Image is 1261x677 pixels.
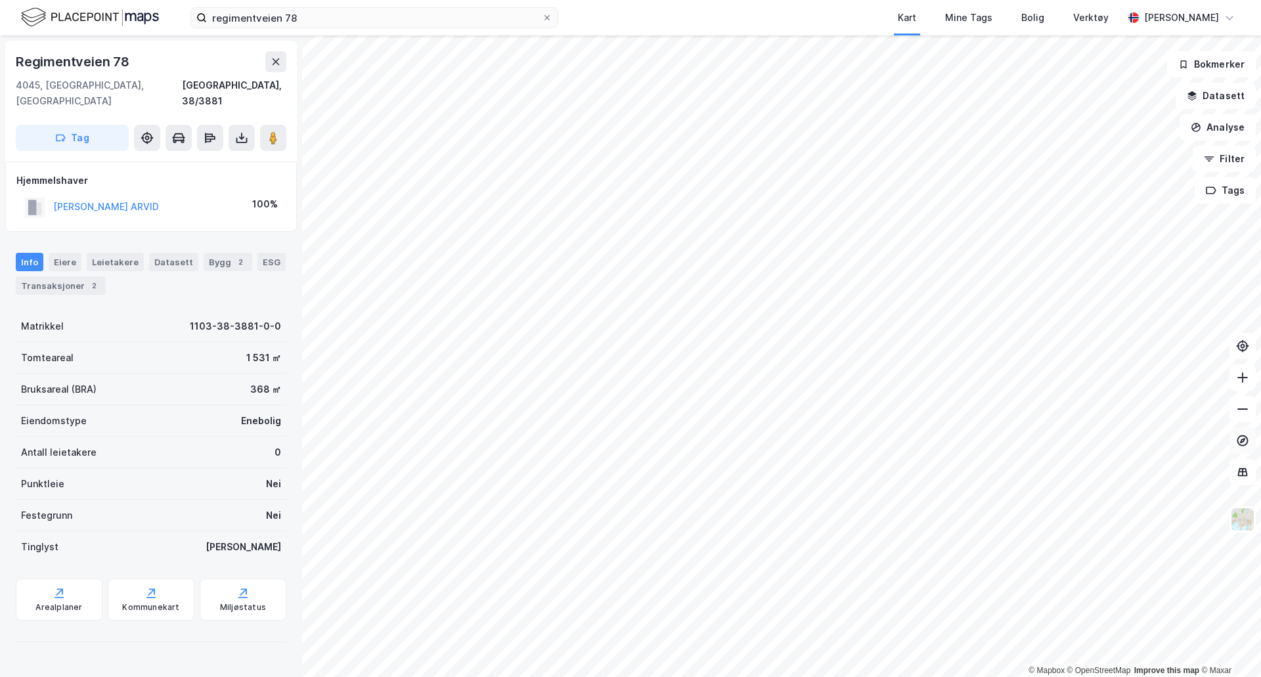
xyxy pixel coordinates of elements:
div: Verktøy [1073,10,1109,26]
img: Z [1230,507,1255,532]
div: Matrikkel [21,318,64,334]
div: Bruksareal (BRA) [21,382,97,397]
a: OpenStreetMap [1067,666,1131,675]
div: Arealplaner [35,602,82,613]
button: Tags [1195,177,1256,204]
div: Bolig [1021,10,1044,26]
button: Tag [16,125,129,151]
div: Miljøstatus [220,602,266,613]
div: Regimentveien 78 [16,51,132,72]
div: Info [16,253,43,271]
div: Nei [266,508,281,523]
div: [PERSON_NAME] [206,539,281,555]
div: 1 531 ㎡ [246,350,281,366]
div: 4045, [GEOGRAPHIC_DATA], [GEOGRAPHIC_DATA] [16,77,182,109]
div: Kommunekart [122,602,179,613]
div: Eiere [49,253,81,271]
div: 2 [87,279,100,292]
div: 100% [252,196,278,212]
a: Improve this map [1134,666,1199,675]
div: 2 [234,255,247,269]
div: Datasett [149,253,198,271]
div: Mine Tags [945,10,992,26]
div: 368 ㎡ [250,382,281,397]
div: Tomteareal [21,350,74,366]
div: Kontrollprogram for chat [1195,614,1261,677]
button: Filter [1193,146,1256,172]
iframe: Chat Widget [1195,614,1261,677]
div: Eiendomstype [21,413,87,429]
button: Datasett [1176,83,1256,109]
div: 1103-38-3881-0-0 [190,318,281,334]
div: Tinglyst [21,539,58,555]
img: logo.f888ab2527a4732fd821a326f86c7f29.svg [21,6,159,29]
div: Enebolig [241,413,281,429]
div: Bygg [204,253,252,271]
div: Leietakere [87,253,144,271]
div: [PERSON_NAME] [1144,10,1219,26]
div: [GEOGRAPHIC_DATA], 38/3881 [182,77,286,109]
div: Festegrunn [21,508,72,523]
div: Transaksjoner [16,276,106,295]
button: Bokmerker [1167,51,1256,77]
div: 0 [275,445,281,460]
div: Nei [266,476,281,492]
button: Analyse [1180,114,1256,141]
div: ESG [257,253,286,271]
div: Punktleie [21,476,64,492]
div: Antall leietakere [21,445,97,460]
div: Hjemmelshaver [16,173,286,188]
a: Mapbox [1029,666,1065,675]
input: Søk på adresse, matrikkel, gårdeiere, leietakere eller personer [207,8,542,28]
div: Kart [898,10,916,26]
